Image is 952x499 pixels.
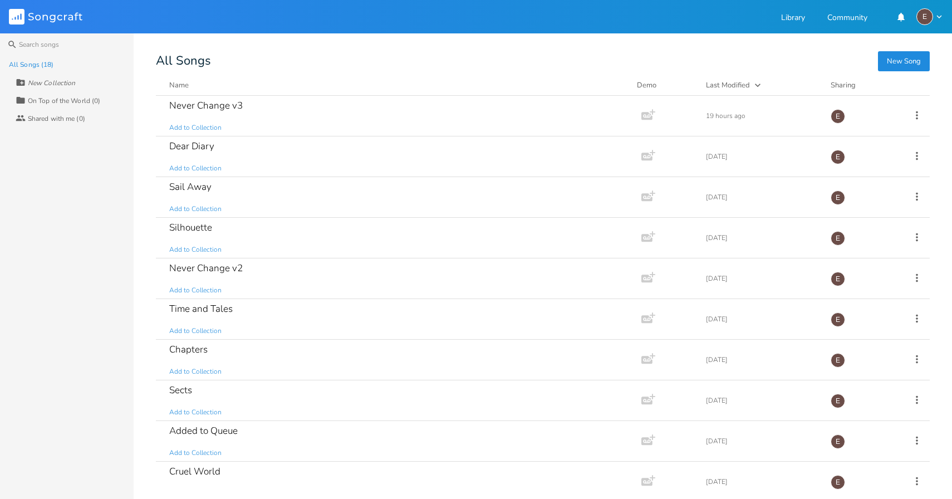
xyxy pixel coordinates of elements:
[169,101,243,110] div: Never Change v3
[169,345,208,354] div: Chapters
[169,367,222,376] span: Add to Collection
[878,51,930,71] button: New Song
[706,153,817,160] div: [DATE]
[169,326,222,336] span: Add to Collection
[831,109,845,124] div: edward
[831,231,845,246] div: edward
[706,80,750,90] div: Last Modified
[706,234,817,241] div: [DATE]
[706,356,817,363] div: [DATE]
[831,80,897,91] div: Sharing
[169,141,214,151] div: Dear Diary
[916,8,933,25] div: edward
[169,304,233,314] div: Time and Tales
[169,245,222,255] span: Add to Collection
[169,204,222,214] span: Add to Collection
[169,489,222,498] span: Add to Collection
[28,97,100,104] div: On Top of the World (0)
[28,115,85,122] div: Shared with me (0)
[706,275,817,282] div: [DATE]
[169,385,192,395] div: Sects
[169,286,222,295] span: Add to Collection
[169,80,189,90] div: Name
[156,56,930,66] div: All Songs
[706,316,817,322] div: [DATE]
[781,14,805,23] a: Library
[827,14,867,23] a: Community
[706,112,817,119] div: 19 hours ago
[706,397,817,404] div: [DATE]
[169,263,243,273] div: Never Change v2
[637,80,693,91] div: Demo
[169,80,624,91] button: Name
[28,80,75,86] div: New Collection
[831,312,845,327] div: edward
[831,190,845,205] div: edward
[706,438,817,444] div: [DATE]
[831,272,845,286] div: edward
[169,467,220,476] div: Cruel World
[169,182,212,192] div: Sail Away
[169,164,222,173] span: Add to Collection
[169,123,222,133] span: Add to Collection
[706,478,817,485] div: [DATE]
[169,223,212,232] div: Silhouette
[706,80,817,91] button: Last Modified
[831,150,845,164] div: edward
[169,408,222,417] span: Add to Collection
[169,426,238,436] div: Added to Queue
[706,194,817,200] div: [DATE]
[916,8,943,25] button: E
[169,448,222,458] span: Add to Collection
[9,61,53,68] div: All Songs (18)
[831,475,845,490] div: edward
[831,434,845,449] div: edward
[831,353,845,368] div: edward
[831,394,845,408] div: edward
